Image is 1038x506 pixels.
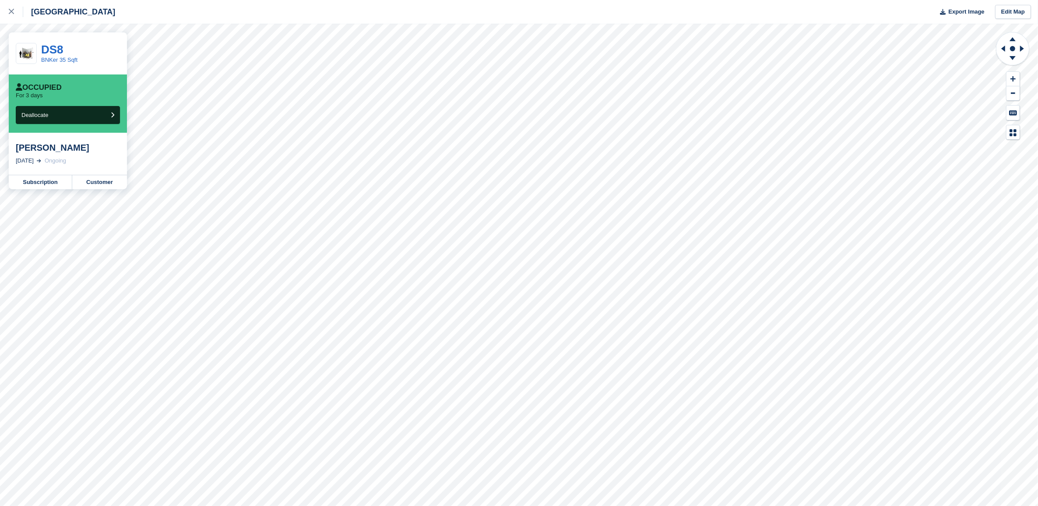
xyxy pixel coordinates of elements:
[1006,125,1020,140] button: Map Legend
[16,83,62,92] div: Occupied
[72,175,127,189] a: Customer
[935,5,985,19] button: Export Image
[41,43,63,56] a: DS8
[21,112,48,118] span: Deallocate
[16,46,36,61] img: 35-sqft-unit%20(12).jpg
[16,142,120,153] div: [PERSON_NAME]
[9,175,72,189] a: Subscription
[45,156,66,165] div: Ongoing
[948,7,984,16] span: Export Image
[995,5,1031,19] a: Edit Map
[23,7,115,17] div: [GEOGRAPHIC_DATA]
[1006,106,1020,120] button: Keyboard Shortcuts
[16,106,120,124] button: Deallocate
[1006,86,1020,101] button: Zoom Out
[16,92,42,99] p: For 3 days
[1006,72,1020,86] button: Zoom In
[41,57,77,63] a: BNKer 35 Sqft
[16,156,34,165] div: [DATE]
[37,159,41,163] img: arrow-right-light-icn-cde0832a797a2874e46488d9cf13f60e5c3a73dbe684e267c42b8395dfbc2abf.svg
